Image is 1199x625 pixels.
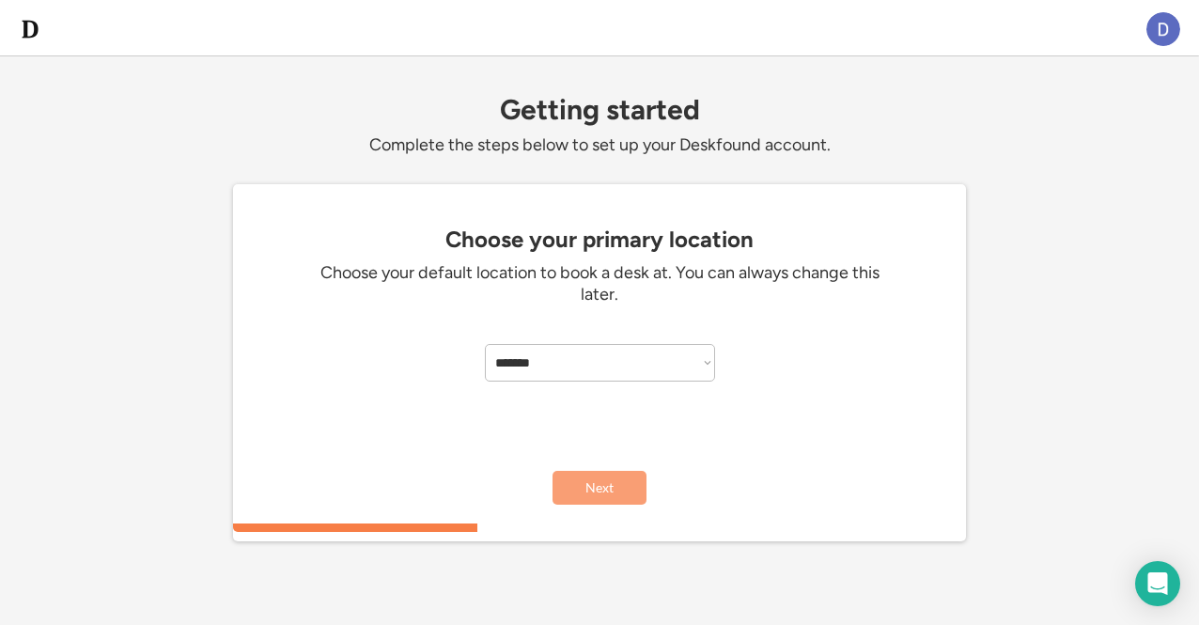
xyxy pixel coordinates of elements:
[553,471,646,505] button: Next
[233,134,966,156] div: Complete the steps below to set up your Deskfound account.
[1146,12,1180,46] img: ACg8ocK26ZJdDGRGONZY7M3IIMyQQZwL4_05EYOdgeMngLJklsMhwQ=s96-c
[318,262,881,306] div: Choose your default location to book a desk at. You can always change this later.
[237,523,970,532] div: 33.3333333333333%
[1135,561,1180,606] div: Open Intercom Messenger
[19,18,41,40] img: d-whitebg.png
[233,94,966,125] div: Getting started
[242,227,957,253] div: Choose your primary location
